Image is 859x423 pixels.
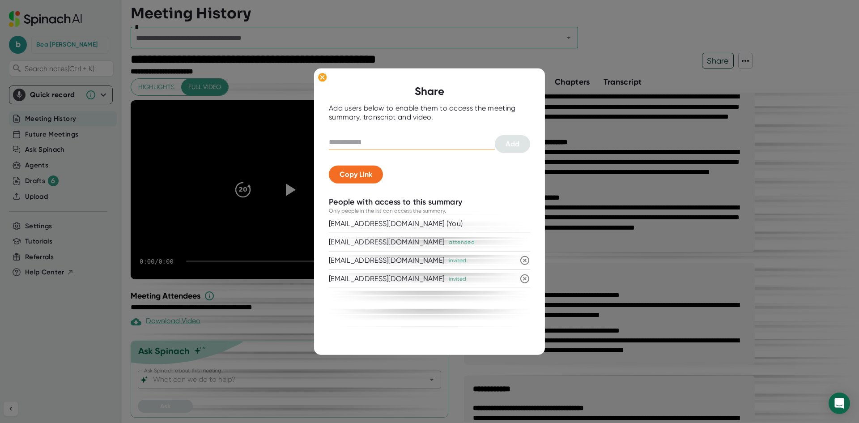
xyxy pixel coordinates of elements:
[506,139,519,148] span: Add
[340,170,372,178] span: Copy Link
[329,207,446,215] div: Only people in the list can access the summary.
[329,238,444,247] div: [EMAIL_ADDRESS][DOMAIN_NAME]
[329,197,462,207] div: People with access to this summary
[483,137,494,147] keeper-lock: Open Keeper Popup
[329,165,383,183] button: Copy Link
[449,256,466,265] div: invited
[829,393,850,414] div: Open Intercom Messenger
[415,84,444,97] b: Share
[329,274,444,283] div: [EMAIL_ADDRESS][DOMAIN_NAME]
[449,275,466,283] div: invited
[449,238,474,246] div: attended
[329,219,463,228] div: [EMAIL_ADDRESS][DOMAIN_NAME] (You)
[329,256,444,265] div: [EMAIL_ADDRESS][DOMAIN_NAME]
[495,135,530,153] button: Add
[329,103,530,121] div: Add users below to enable them to access the meeting summary, transcript and video.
